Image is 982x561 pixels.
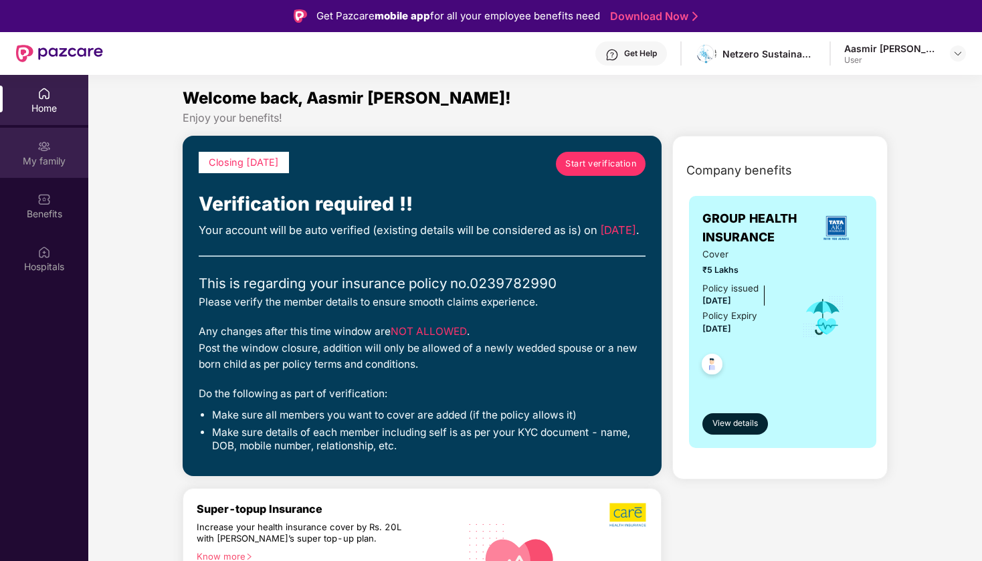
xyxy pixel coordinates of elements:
[702,263,783,276] span: ₹5 Lakhs
[37,193,51,206] img: svg+xml;base64,PHN2ZyBpZD0iQmVuZWZpdHMiIHhtbG5zPSJodHRwOi8vd3d3LnczLm9yZy8yMDAwL3N2ZyIgd2lkdGg9Ij...
[722,47,816,60] div: Netzero Sustainability
[16,45,103,62] img: New Pazcare Logo
[702,282,759,296] div: Policy issued
[605,48,619,62] img: svg+xml;base64,PHN2ZyBpZD0iSGVscC0zMngzMiIgeG1sbnM9Imh0dHA6Ly93d3cudzMub3JnLzIwMDAvc3ZnIiB3aWR0aD...
[953,48,963,59] img: svg+xml;base64,PHN2ZyBpZD0iRHJvcGRvd24tMzJ4MzIiIHhtbG5zPSJodHRwOi8vd3d3LnczLm9yZy8yMDAwL3N2ZyIgd2...
[712,417,758,430] span: View details
[197,502,460,516] div: Super-topup Insurance
[183,88,511,108] span: Welcome back, Aasmir [PERSON_NAME]!
[199,222,646,239] div: Your account will be auto verified (existing details will be considered as is) on .
[199,294,646,310] div: Please verify the member details to ensure smooth claims experience.
[199,324,646,372] div: Any changes after this time window are . Post the window closure, addition will only be allowed o...
[624,48,657,59] div: Get Help
[702,413,768,435] button: View details
[818,210,854,246] img: insurerLogo
[702,209,810,247] span: GROUP HEALTH INSURANCE
[844,42,938,55] div: Aasmir [PERSON_NAME]
[197,551,452,560] div: Know more
[565,157,636,171] span: Start verification
[183,111,888,125] div: Enjoy your benefits!
[600,223,636,237] span: [DATE]
[246,553,253,560] span: right
[199,386,646,402] div: Do the following as part of verification:
[702,324,731,334] span: [DATE]
[37,245,51,259] img: svg+xml;base64,PHN2ZyBpZD0iSG9zcGl0YWxzIiB4bWxucz0iaHR0cDovL3d3dy53My5vcmcvMjAwMC9zdmciIHdpZHRoPS...
[702,296,731,306] span: [DATE]
[199,189,646,219] div: Verification required !!
[696,350,728,382] img: svg+xml;base64,PHN2ZyB4bWxucz0iaHR0cDovL3d3dy53My5vcmcvMjAwMC9zdmciIHdpZHRoPSI0OC45NDMiIGhlaWdodD...
[37,87,51,100] img: svg+xml;base64,PHN2ZyBpZD0iSG9tZSIgeG1sbnM9Imh0dHA6Ly93d3cudzMub3JnLzIwMDAvc3ZnIiB3aWR0aD0iMjAiIG...
[702,247,783,261] span: Cover
[556,152,646,176] a: Start verification
[37,140,51,153] img: svg+xml;base64,PHN2ZyB3aWR0aD0iMjAiIGhlaWdodD0iMjAiIHZpZXdCb3g9IjAgMCAyMCAyMCIgZmlsbD0ibm9uZSIgeG...
[609,502,648,528] img: b5dec4f62d2307b9de63beb79f102df3.png
[610,9,694,23] a: Download Now
[697,44,716,64] img: download%20(3).png
[197,522,402,545] div: Increase your health insurance cover by Rs. 20L with [PERSON_NAME]’s super top-up plan.
[209,156,279,168] span: Closing [DATE]
[294,9,307,23] img: Logo
[801,295,845,339] img: icon
[375,9,430,22] strong: mobile app
[844,55,938,66] div: User
[391,325,467,338] span: NOT ALLOWED
[316,8,600,24] div: Get Pazcare for all your employee benefits need
[212,426,646,453] li: Make sure details of each member including self is as per your KYC document - name, DOB, mobile n...
[199,273,646,294] div: This is regarding your insurance policy no. 0239782990
[686,161,792,180] span: Company benefits
[212,409,646,422] li: Make sure all members you want to cover are added (if the policy allows it)
[692,9,698,23] img: Stroke
[702,309,757,323] div: Policy Expiry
